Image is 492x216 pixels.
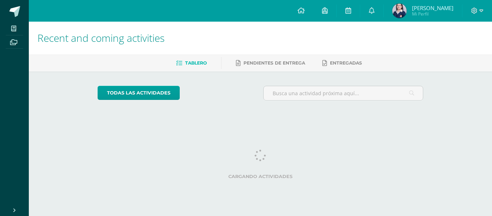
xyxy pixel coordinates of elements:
[185,60,207,66] span: Tablero
[392,4,407,18] img: dec8df1200ccd7bd8674d58b6835b718.png
[37,31,165,45] span: Recent and coming activities
[322,57,362,69] a: Entregadas
[412,11,453,17] span: Mi Perfil
[176,57,207,69] a: Tablero
[236,57,305,69] a: Pendientes de entrega
[243,60,305,66] span: Pendientes de entrega
[98,174,424,179] label: Cargando actividades
[264,86,423,100] input: Busca una actividad próxima aquí...
[98,86,180,100] a: todas las Actividades
[330,60,362,66] span: Entregadas
[412,4,453,12] span: [PERSON_NAME]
